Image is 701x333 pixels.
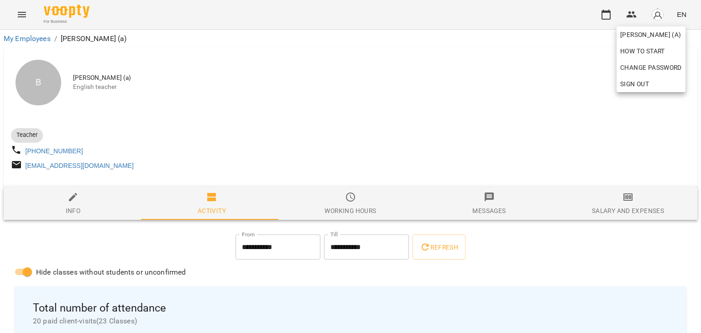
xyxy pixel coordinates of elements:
[617,26,685,43] a: [PERSON_NAME] (а)
[617,76,685,92] button: Sign Out
[620,78,649,89] span: Sign Out
[617,59,685,76] a: Change Password
[620,46,665,57] span: How to start
[620,29,682,40] span: [PERSON_NAME] (а)
[620,62,682,73] span: Change Password
[617,43,669,59] a: How to start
